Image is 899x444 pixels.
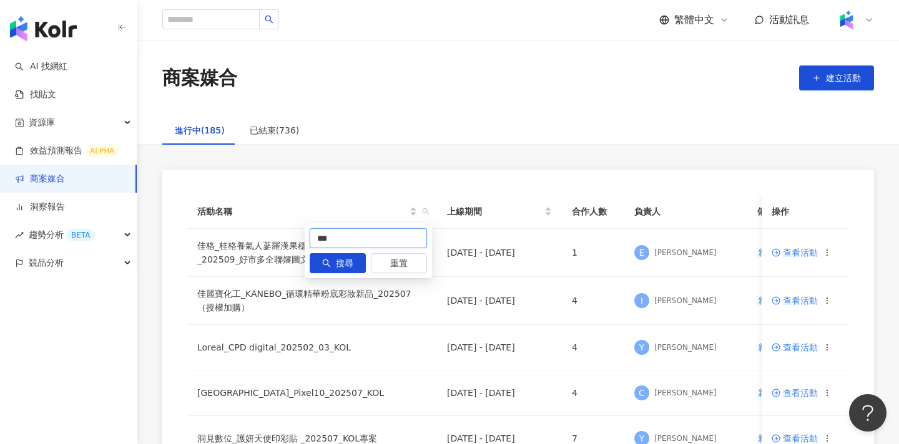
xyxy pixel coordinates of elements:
span: 趨勢分析 [29,221,95,249]
a: searchAI 找網紅 [15,60,67,73]
button: 建立活動 [799,65,874,90]
span: 新增備註 [758,433,793,443]
span: 競品分析 [29,249,64,277]
span: rise [15,231,24,239]
a: 找貼文 [15,89,56,101]
button: 新增備註 [757,288,793,313]
span: 活動訊息 [769,14,809,26]
span: search [265,15,273,24]
td: 佳麗寶化工_KANEBO_循環精華粉底彩妝新品_202507（授權加購） [187,277,437,325]
span: 新增備註 [758,248,793,258]
span: 新增備註 [758,296,793,306]
div: [PERSON_NAME] [654,433,717,444]
td: 佳格_桂格養氣人蔘羅漢果穩氣配方_好市多折扣宣傳_202509_好市多全聯嬸圖文 [187,229,437,277]
td: [DATE] - [DATE] [437,325,562,370]
span: 上線期間 [447,205,542,218]
th: 合作人數 [562,195,624,229]
td: 1 [562,229,624,277]
button: 搜尋 [310,253,366,273]
th: 操作 [762,195,849,229]
div: 進行中(185) [175,123,225,137]
th: 負責人 [624,195,747,229]
div: [PERSON_NAME] [654,342,717,353]
span: 建立活動 [826,73,861,83]
a: 商案媒合 [15,173,65,185]
div: [PERSON_NAME] [654,388,717,398]
span: 活動名稱 [197,205,407,218]
span: 搜尋 [336,254,353,274]
td: [DATE] - [DATE] [437,277,562,325]
div: 商案媒合 [162,65,237,91]
span: search [420,202,432,221]
span: 重置 [390,254,408,274]
button: 重置 [371,253,427,273]
div: BETA [66,229,95,241]
img: Kolr%20app%20icon%20%281%29.png [835,8,858,32]
span: 資源庫 [29,109,55,137]
span: 新增備註 [758,342,793,352]
a: 查看活動 [772,248,818,257]
a: 查看活動 [772,434,818,443]
div: 已結束(736) [250,123,300,137]
td: [DATE] - [DATE] [437,229,562,277]
a: 效益預測報告ALPHA [15,145,119,157]
td: 4 [562,370,624,416]
span: I [641,294,643,307]
td: [GEOGRAPHIC_DATA]_Pixel10_202507_KOL [187,370,437,416]
a: 查看活動 [772,296,818,305]
span: C [639,386,645,400]
span: search [322,259,331,268]
div: [PERSON_NAME] [654,248,717,258]
td: 4 [562,325,624,370]
span: 備註 [757,205,775,218]
th: 備註 [747,195,805,229]
a: 查看活動 [772,343,818,352]
a: 洞察報告 [15,201,65,213]
td: Loreal_CPD digital_202502_03_KOL [187,325,437,370]
td: 4 [562,277,624,325]
th: 活動名稱 [187,195,437,229]
iframe: Help Scout Beacon - Open [849,394,887,432]
span: Y [639,340,645,354]
button: 新增備註 [757,335,793,360]
img: logo [10,16,77,41]
a: 查看活動 [772,388,818,397]
div: [PERSON_NAME] [654,296,717,306]
span: search [422,208,430,215]
th: 上線期間 [437,195,562,229]
button: 新增備註 [757,240,793,265]
span: 新增備註 [758,388,793,398]
span: E [639,246,645,259]
button: 新增備註 [757,380,793,405]
td: [DATE] - [DATE] [437,370,562,416]
span: 繁體中文 [674,13,714,27]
